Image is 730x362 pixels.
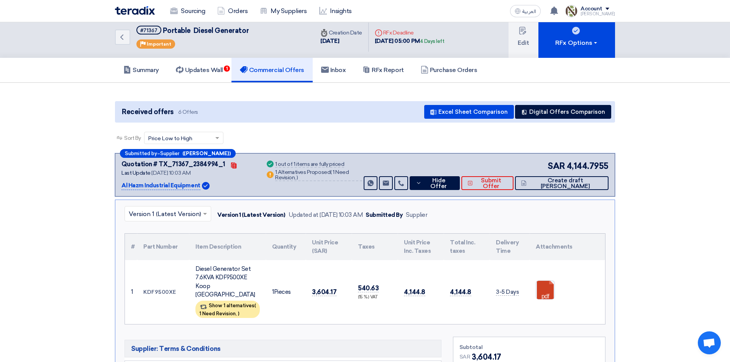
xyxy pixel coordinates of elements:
div: Supplier [406,211,427,219]
span: ( [330,169,332,175]
h5: Supplier: Terms & Conditions [125,340,441,357]
h5: Summary [123,66,159,74]
span: 3,604.17 [312,288,336,296]
span: 1 Need Revision, [199,311,237,316]
a: Orders [211,3,254,20]
span: 540.63 [358,284,379,292]
span: SAR [548,160,565,172]
div: Version 1 (Latest Version) [217,211,285,219]
span: Last Update [121,170,151,176]
button: Edit [509,16,538,58]
th: Unit Price Inc. Taxes [398,234,444,260]
span: Received offers [122,107,174,117]
th: Part Number [137,234,189,260]
button: Excel Sheet Comparison [424,105,514,119]
span: ) [297,174,298,181]
button: Hide Offer [410,176,460,190]
td: KDF9500XE [137,260,189,324]
th: Attachments [530,234,605,260]
div: 1 Alternatives Proposed [275,170,362,181]
a: Purchase Orders [412,58,486,82]
span: 4,144.7955 [567,160,609,172]
a: Insights [313,3,358,20]
span: SAR [459,353,471,361]
div: (15 %) VAT [358,294,392,301]
div: Submitted By [366,211,403,219]
h5: Commercial Offers [240,66,304,74]
div: 1 out of 1 items are fully priced [275,162,344,168]
img: Teradix logo [115,6,155,15]
span: Supplier [160,151,179,156]
span: Portable Diesel Generator [163,26,249,35]
div: Account [581,6,602,12]
span: العربية [522,9,536,14]
a: Summary [115,58,167,82]
a: RFx Report [354,58,412,82]
span: Price Low to High [148,134,192,143]
span: Important [147,41,171,47]
span: [DATE] 10:03 AM [151,170,190,176]
a: Commercial Offers [231,58,313,82]
th: Quantity [266,234,306,260]
a: Inbox [313,58,354,82]
img: Screenshot___1756930143446.png [565,5,577,17]
th: Taxes [352,234,398,260]
span: 1 [224,66,230,72]
span: Create draft [PERSON_NAME] [528,178,602,189]
h5: RFx Report [363,66,404,74]
td: 1 [125,260,137,324]
td: Pieces [266,260,306,324]
th: Delivery Time [490,234,530,260]
div: RFx Deadline [375,29,445,37]
button: Digital Offers Comparison [515,105,611,119]
h5: Purchase Orders [421,66,477,74]
div: #71367 [140,28,157,33]
div: [DATE] [320,37,362,46]
div: [PERSON_NAME] [581,12,615,16]
span: 1 Need Revision, [275,169,349,181]
th: Unit Price (SAR) [306,234,352,260]
div: [DATE] 05:00 PM [375,37,445,46]
th: Item Description [189,234,266,260]
b: ([PERSON_NAME]) [182,151,231,156]
span: 6 Offers [178,108,198,116]
span: 4,144.8 [450,288,471,296]
span: Submitted by [125,151,157,156]
span: Submit Offer [475,178,507,189]
button: Create draft [PERSON_NAME] [515,176,609,190]
button: Submit Offer [461,176,513,190]
img: Verified Account [202,182,210,190]
a: Sourcing [164,3,211,20]
span: ( [254,303,256,308]
div: Diesel Generator Set 7.6KVA KDF9500XE Koop [GEOGRAPHIC_DATA] [195,265,260,299]
div: Creation Date [320,29,362,37]
h5: Portable Diesel Generator [136,26,249,35]
a: My Suppliers [254,3,313,20]
h5: Updates Wall [176,66,223,74]
span: Hide Offer [423,178,454,189]
a: Updates Wall1 [167,58,231,82]
div: Open chat [698,331,721,354]
div: – [120,149,236,158]
span: ) [238,311,240,316]
div: Quotation # TX_71367_2384994_1 [121,160,225,169]
button: العربية [510,5,541,17]
div: 4 Days left [420,38,445,45]
h5: Inbox [321,66,346,74]
div: Subtotal [459,343,599,351]
span: Sort By [124,134,141,142]
th: Total Inc. taxes [444,234,490,260]
a: KDFXE_1757573940178.pdf [536,281,597,327]
span: 3-5 Days [496,288,519,296]
button: RFx Options [538,16,615,58]
div: Updated at [DATE] 10:03 AM [289,211,363,219]
span: 4,144.8 [404,288,425,296]
p: Al Hazm Industrial Equipment [121,181,200,190]
div: Show 1 alternatives [195,301,260,318]
div: RFx Options [555,38,599,48]
span: 1 [272,288,274,295]
th: # [125,234,137,260]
